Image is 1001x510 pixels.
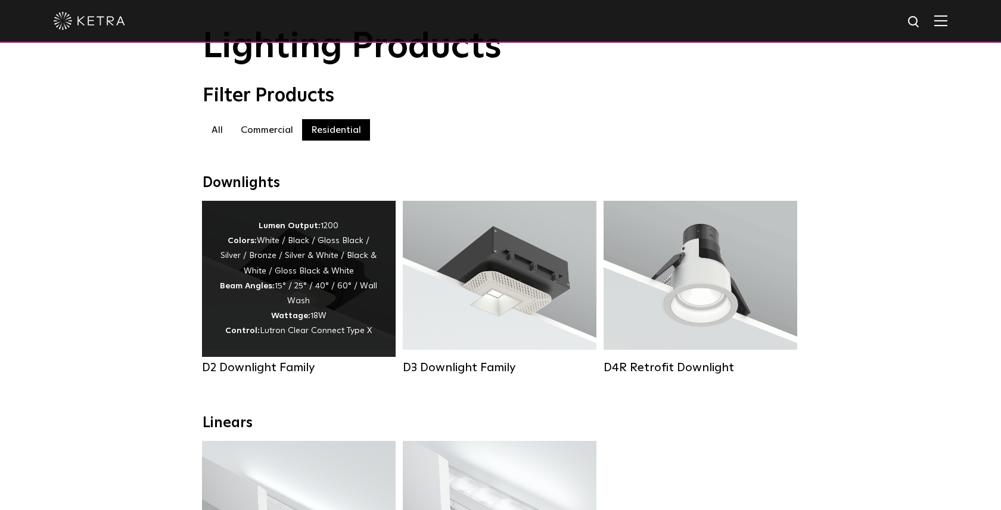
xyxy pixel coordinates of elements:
[54,12,125,30] img: ketra-logo-2019-white
[604,201,797,375] a: D4R Retrofit Downlight Lumen Output:800Colors:White / BlackBeam Angles:15° / 25° / 40° / 60°Watta...
[907,15,922,30] img: search icon
[302,119,370,141] label: Residential
[203,29,502,65] span: Lighting Products
[271,312,310,320] strong: Wattage:
[232,119,302,141] label: Commercial
[225,326,260,335] strong: Control:
[203,119,232,141] label: All
[203,415,798,432] div: Linears
[203,85,798,107] div: Filter Products
[202,360,396,375] div: D2 Downlight Family
[403,201,596,375] a: D3 Downlight Family Lumen Output:700 / 900 / 1100Colors:White / Black / Silver / Bronze / Paintab...
[203,175,798,192] div: Downlights
[259,222,321,230] strong: Lumen Output:
[228,237,257,245] strong: Colors:
[220,282,275,290] strong: Beam Angles:
[260,326,372,335] span: Lutron Clear Connect Type X
[934,15,947,26] img: Hamburger%20Nav.svg
[604,360,797,375] div: D4R Retrofit Downlight
[202,201,396,375] a: D2 Downlight Family Lumen Output:1200Colors:White / Black / Gloss Black / Silver / Bronze / Silve...
[220,219,378,339] div: 1200 White / Black / Gloss Black / Silver / Bronze / Silver & White / Black & White / Gloss Black...
[403,360,596,375] div: D3 Downlight Family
